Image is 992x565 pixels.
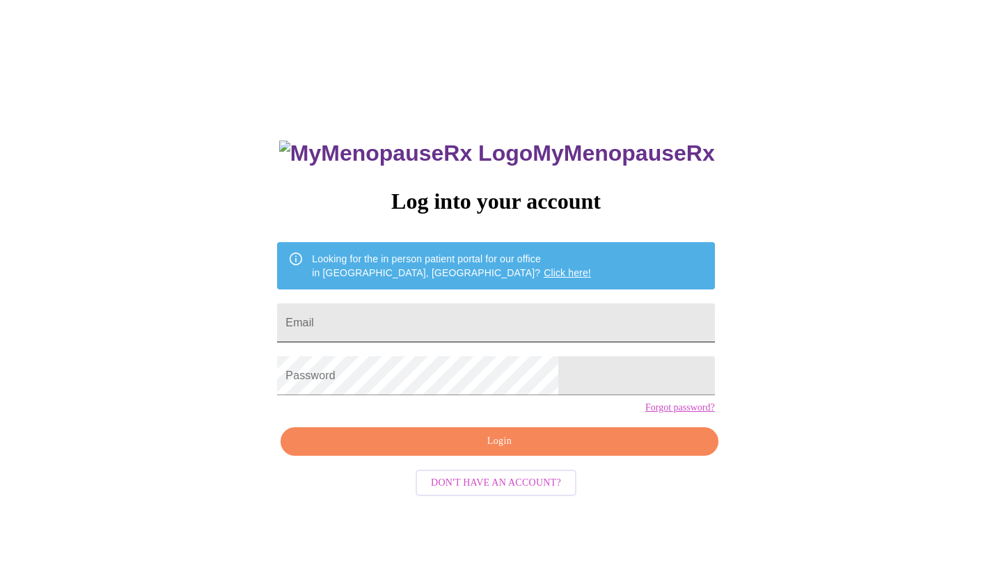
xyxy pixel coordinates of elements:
img: MyMenopauseRx Logo [279,141,533,166]
h3: Log into your account [277,189,714,214]
button: Login [281,427,718,456]
a: Click here! [544,267,591,278]
a: Don't have an account? [412,476,580,488]
span: Don't have an account? [431,475,561,492]
span: Login [297,433,702,450]
h3: MyMenopauseRx [279,141,715,166]
div: Looking for the in person patient portal for our office in [GEOGRAPHIC_DATA], [GEOGRAPHIC_DATA]? [312,246,591,285]
a: Forgot password? [645,402,715,413]
button: Don't have an account? [416,470,576,497]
